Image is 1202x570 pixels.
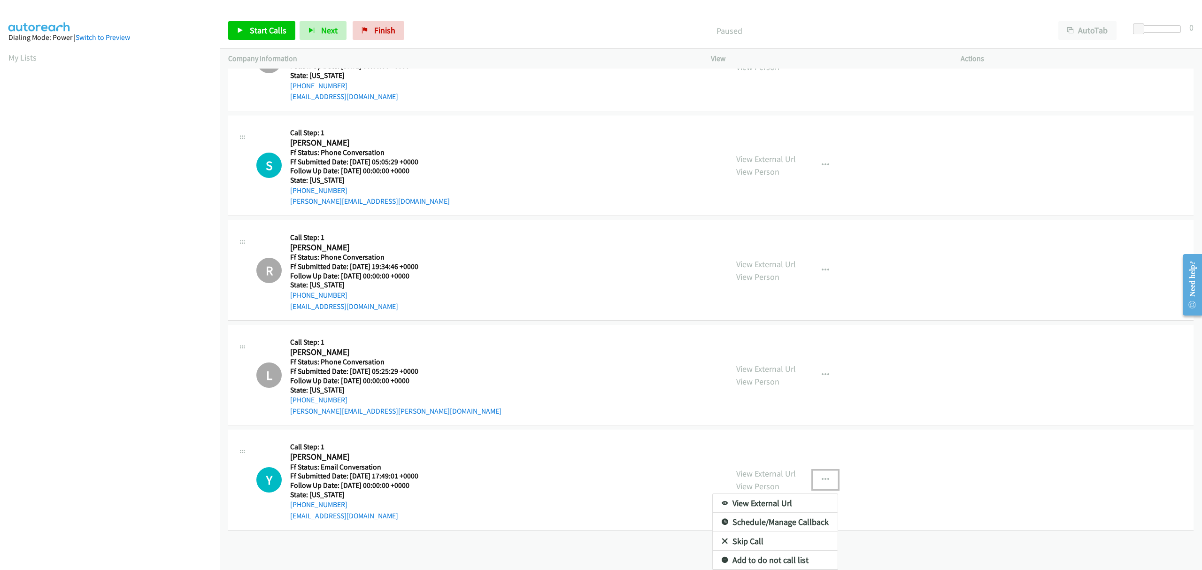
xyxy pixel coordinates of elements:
a: Schedule/Manage Callback [713,513,838,531]
iframe: Resource Center [1175,247,1202,322]
a: Add to do not call list [713,551,838,570]
div: Dialing Mode: Power | [8,32,211,43]
iframe: Dialpad [8,72,220,518]
a: Skip Call [713,532,838,551]
a: Switch to Preview [76,33,130,42]
a: View External Url [713,494,838,513]
a: My Lists [8,52,37,63]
